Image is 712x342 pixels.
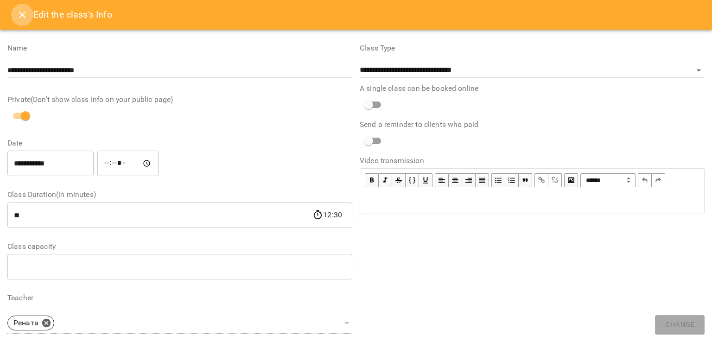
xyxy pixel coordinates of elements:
[7,96,352,103] label: Private(Don't show class info on your public page)
[652,173,665,187] button: Redo
[360,44,705,52] label: Class Type
[7,313,352,334] div: Рената
[360,157,705,165] label: Video transmission
[7,139,352,147] label: Date
[476,173,489,187] button: Align Justify
[13,317,38,329] p: Рената
[505,173,519,187] button: OL
[33,7,112,22] h6: Edit the class's Info
[548,173,562,187] button: Remove Link
[449,173,462,187] button: Align Center
[491,173,505,187] button: UL
[564,173,578,187] button: Image
[534,173,548,187] button: Link
[379,173,392,187] button: Italic
[435,173,449,187] button: Align Left
[7,294,352,302] label: Teacher
[360,121,705,128] label: Send a reminder to clients who paid
[361,194,704,213] div: Edit text
[360,85,705,92] label: A single class can be booked online
[365,173,379,187] button: Bold
[419,173,432,187] button: Underline
[7,316,54,330] div: Рената
[519,173,532,187] button: Blockquote
[406,173,419,187] button: Monospace
[638,173,652,187] button: Undo
[7,243,352,250] label: Class capacity
[462,173,476,187] button: Align Right
[580,173,636,187] select: Block type
[580,173,636,187] span: Normal
[7,191,352,198] label: Class Duration(in minutes)
[392,173,406,187] button: Strikethrough
[11,4,33,26] button: Close
[7,44,352,52] label: Name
